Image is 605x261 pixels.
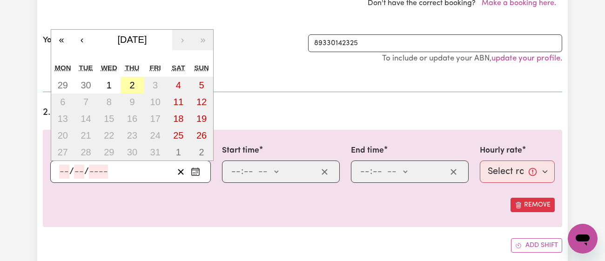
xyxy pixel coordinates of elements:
[150,64,161,72] abbr: Friday
[167,77,190,94] button: 4 October 2025
[174,165,188,179] button: Clear date
[92,30,172,50] button: [DATE]
[125,64,140,72] abbr: Thursday
[127,147,137,157] abbr: 30 October 2025
[74,127,98,144] button: 21 October 2025
[89,165,108,179] input: ----
[150,97,161,107] abbr: 10 October 2025
[144,94,167,110] button: 10 October 2025
[382,54,562,62] small: To include or update your ABN, .
[81,147,91,157] abbr: 28 October 2025
[167,144,190,161] button: 1 November 2025
[97,110,121,127] button: 15 October 2025
[81,114,91,124] abbr: 14 October 2025
[107,80,112,90] abbr: 1 October 2025
[144,77,167,94] button: 3 October 2025
[50,145,118,157] label: Date of care work
[81,130,91,141] abbr: 21 October 2025
[58,147,68,157] abbr: 27 October 2025
[72,30,92,50] button: ‹
[51,94,74,110] button: 6 October 2025
[568,224,598,254] iframe: Button to launch messaging window
[150,130,161,141] abbr: 24 October 2025
[83,97,88,107] abbr: 7 October 2025
[511,198,555,212] button: Remove this shift
[51,127,74,144] button: 20 October 2025
[129,80,134,90] abbr: 2 October 2025
[172,64,185,72] abbr: Saturday
[222,145,259,157] label: Start time
[196,114,207,124] abbr: 19 October 2025
[176,80,181,90] abbr: 4 October 2025
[190,77,213,94] button: 5 October 2025
[193,30,213,50] button: »
[173,114,183,124] abbr: 18 October 2025
[144,127,167,144] button: 24 October 2025
[199,147,204,157] abbr: 2 November 2025
[144,110,167,127] button: 17 October 2025
[190,127,213,144] button: 26 October 2025
[121,127,144,144] button: 23 October 2025
[360,165,370,179] input: --
[243,165,254,179] input: --
[196,130,207,141] abbr: 26 October 2025
[51,77,74,94] button: 29 September 2025
[43,107,562,119] h2: 2. Enter the details of your shift(s)
[55,64,71,72] abbr: Monday
[101,64,117,72] abbr: Wednesday
[104,114,114,124] abbr: 15 October 2025
[190,110,213,127] button: 19 October 2025
[199,80,204,90] abbr: 5 October 2025
[167,94,190,110] button: 11 October 2025
[107,97,112,107] abbr: 8 October 2025
[51,144,74,161] button: 27 October 2025
[121,77,144,94] button: 2 October 2025
[84,167,89,177] span: /
[153,80,158,90] abbr: 3 October 2025
[150,114,161,124] abbr: 17 October 2025
[59,165,69,179] input: --
[43,34,78,47] label: Your ABN
[150,147,161,157] abbr: 31 October 2025
[172,30,193,50] button: ›
[74,144,98,161] button: 28 October 2025
[69,167,74,177] span: /
[511,238,562,253] button: Add another shift
[51,30,72,50] button: «
[370,167,372,177] span: :
[74,165,84,179] input: --
[79,64,93,72] abbr: Tuesday
[97,94,121,110] button: 8 October 2025
[127,114,137,124] abbr: 16 October 2025
[58,130,68,141] abbr: 20 October 2025
[51,110,74,127] button: 13 October 2025
[104,130,114,141] abbr: 22 October 2025
[190,144,213,161] button: 2 November 2025
[121,110,144,127] button: 16 October 2025
[176,147,181,157] abbr: 1 November 2025
[194,64,209,72] abbr: Sunday
[97,77,121,94] button: 1 October 2025
[372,165,383,179] input: --
[231,165,241,179] input: --
[74,77,98,94] button: 30 September 2025
[173,97,183,107] abbr: 11 October 2025
[190,94,213,110] button: 12 October 2025
[129,97,134,107] abbr: 9 October 2025
[173,130,183,141] abbr: 25 October 2025
[167,127,190,144] button: 25 October 2025
[121,94,144,110] button: 9 October 2025
[81,80,91,90] abbr: 30 September 2025
[104,147,114,157] abbr: 29 October 2025
[144,144,167,161] button: 31 October 2025
[74,110,98,127] button: 14 October 2025
[58,114,68,124] abbr: 13 October 2025
[74,94,98,110] button: 7 October 2025
[97,144,121,161] button: 29 October 2025
[167,110,190,127] button: 18 October 2025
[351,145,384,157] label: End time
[241,167,243,177] span: :
[121,144,144,161] button: 30 October 2025
[118,34,147,45] span: [DATE]
[97,127,121,144] button: 22 October 2025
